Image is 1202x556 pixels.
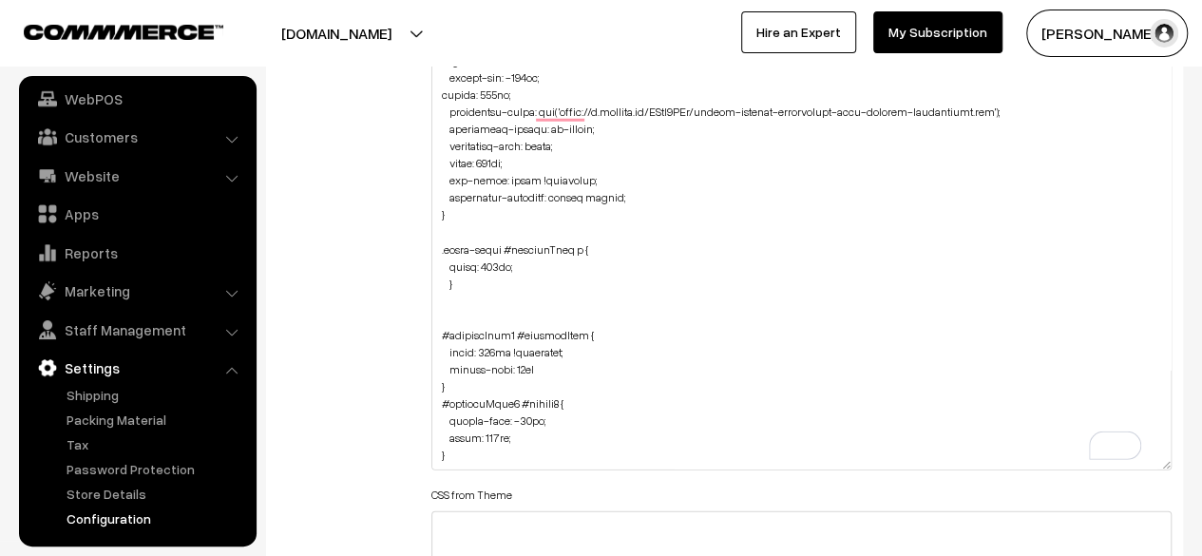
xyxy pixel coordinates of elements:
[215,10,458,57] button: [DOMAIN_NAME]
[62,434,250,454] a: Tax
[24,274,250,308] a: Marketing
[873,11,1002,53] a: My Subscription
[431,487,512,504] label: CSS from Theme
[24,120,250,154] a: Customers
[741,11,856,53] a: Hire an Expert
[62,410,250,430] a: Packing Material
[1026,10,1188,57] button: [PERSON_NAME]
[24,351,250,385] a: Settings
[24,159,250,193] a: Website
[1150,19,1178,48] img: user
[24,197,250,231] a: Apps
[24,19,190,42] a: COMMMERCE
[62,508,250,528] a: Configuration
[24,313,250,347] a: Staff Management
[24,25,223,39] img: COMMMERCE
[24,236,250,270] a: Reports
[24,82,250,116] a: WebPOS
[62,484,250,504] a: Store Details
[62,459,250,479] a: Password Protection
[62,385,250,405] a: Shipping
